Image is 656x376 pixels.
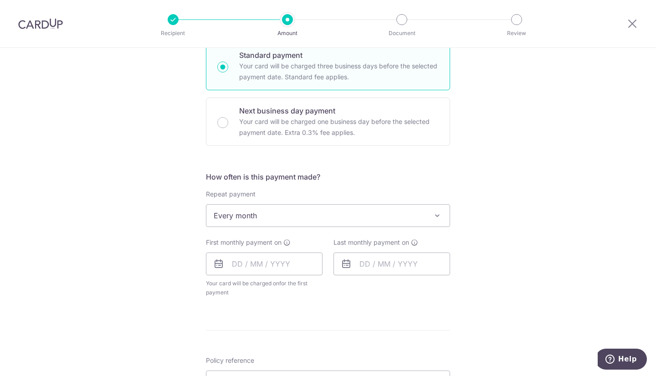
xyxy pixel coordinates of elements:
span: Every month [206,204,450,227]
h5: How often is this payment made? [206,171,450,182]
p: Your card will be charged one business day before the selected payment date. Extra 0.3% fee applies. [239,116,439,138]
p: Review [483,29,550,38]
p: Recipient [139,29,207,38]
span: First monthly payment on [206,238,282,247]
iframe: Opens a widget where you can find more information [598,349,647,371]
span: Every month [206,205,450,227]
span: Your card will be charged on [206,279,323,297]
p: Amount [254,29,321,38]
p: Next business day payment [239,105,439,116]
p: Standard payment [239,50,439,61]
span: Last monthly payment on [333,238,409,247]
p: Your card will be charged three business days before the selected payment date. Standard fee appl... [239,61,439,82]
p: Document [368,29,436,38]
label: Policy reference [206,356,254,365]
input: DD / MM / YYYY [333,252,450,275]
label: Repeat payment [206,190,256,199]
img: CardUp [18,18,63,29]
input: DD / MM / YYYY [206,252,323,275]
